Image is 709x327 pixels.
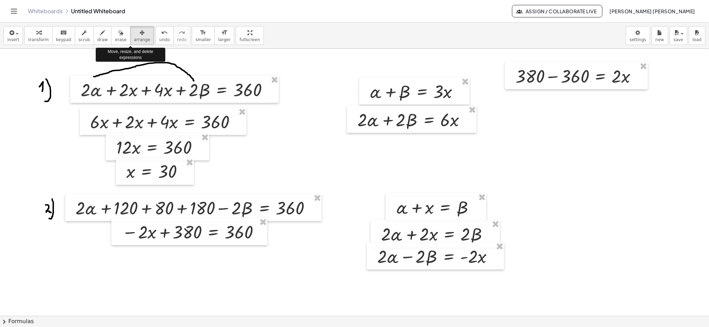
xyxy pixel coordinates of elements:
span: redo [177,37,187,42]
i: format_size [221,29,228,37]
button: arrange [130,26,154,45]
button: fullscreen [236,26,263,45]
span: [PERSON_NAME] [PERSON_NAME] [609,8,695,14]
a: Whiteboards [28,8,63,15]
span: keypad [56,37,71,42]
button: insert [3,26,23,45]
button: erase [111,26,130,45]
button: save [670,26,687,45]
button: Assign / Collaborate Live [512,5,603,17]
span: scrub [79,37,90,42]
span: transform [28,37,49,42]
span: Assign / Collaborate Live [518,8,597,14]
button: settings [626,26,650,45]
span: load [693,37,702,42]
span: arrange [134,37,150,42]
button: scrub [75,26,94,45]
i: keyboard [60,29,67,37]
button: new [652,26,668,45]
span: draw [97,37,108,42]
button: transform [24,26,53,45]
span: insert [7,37,19,42]
span: erase [115,37,126,42]
span: larger [218,37,230,42]
span: settings [630,37,646,42]
i: undo [161,29,168,37]
button: Toggle navigation [8,6,19,17]
button: keyboardkeypad [52,26,75,45]
span: undo [159,37,170,42]
span: smaller [196,37,211,42]
span: fullscreen [239,37,260,42]
span: save [673,37,683,42]
button: format_sizesmaller [192,26,215,45]
button: undoundo [156,26,174,45]
span: new [655,37,664,42]
button: draw [94,26,112,45]
button: load [689,26,706,45]
button: redoredo [173,26,190,45]
div: Move, resize, and delete expressions [96,48,165,62]
i: redo [179,29,185,37]
i: format_size [200,29,206,37]
button: [PERSON_NAME] [PERSON_NAME] [604,5,701,17]
button: format_sizelarger [214,26,234,45]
